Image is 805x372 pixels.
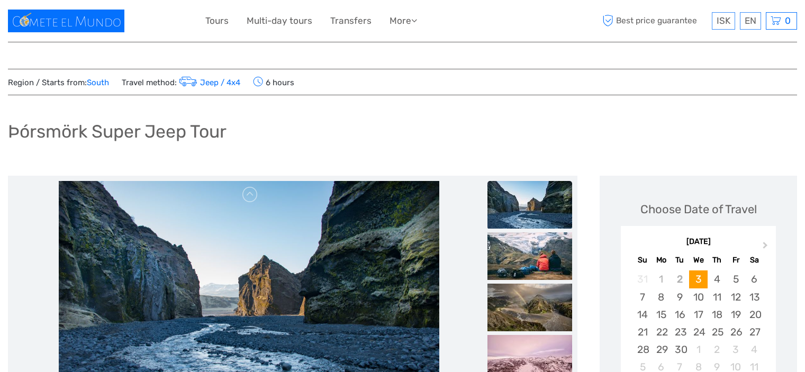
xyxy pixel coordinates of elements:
div: Choose Thursday, October 2nd, 2025 [708,341,726,358]
div: Choose Monday, September 29th, 2025 [652,341,671,358]
img: e7873c22f4044494877c59c055f0ba1c_slider_thumbnail.jpeg [487,284,572,331]
span: 6 hours [253,75,294,89]
span: ISK [717,15,730,26]
div: Choose Tuesday, September 9th, 2025 [671,288,689,306]
div: Choose Wednesday, September 3rd, 2025 [689,270,708,288]
div: Choose Saturday, September 6th, 2025 [745,270,764,288]
div: Choose Wednesday, September 10th, 2025 [689,288,708,306]
div: Th [708,253,726,267]
img: 79f0e464a5bb4b14a8eff902ce8d522f_slider_thumbnail.jpeg [487,181,572,229]
div: Choose Tuesday, September 23rd, 2025 [671,323,689,341]
div: Sa [745,253,764,267]
a: Jeep / 4x4 [177,78,240,87]
div: Choose Sunday, September 14th, 2025 [633,306,652,323]
div: Choose Tuesday, September 16th, 2025 [671,306,689,323]
div: Choose Sunday, September 21st, 2025 [633,323,652,341]
a: More [390,13,417,29]
a: South [87,78,109,87]
div: We [689,253,708,267]
div: Choose Saturday, October 4th, 2025 [745,341,764,358]
div: Choose Saturday, September 27th, 2025 [745,323,764,341]
div: Not available Monday, September 1st, 2025 [652,270,671,288]
div: Choose Saturday, September 20th, 2025 [745,306,764,323]
span: 0 [783,15,792,26]
img: 3778aafa49f24131bacb6c548d1c04c3_slider_thumbnail.jpeg [487,232,572,280]
div: Su [633,253,652,267]
span: Region / Starts from: [8,77,109,88]
div: Not available Sunday, August 31st, 2025 [633,270,652,288]
h1: Þórsmörk Super Jeep Tour [8,121,227,142]
div: Choose Sunday, September 28th, 2025 [633,341,652,358]
a: Tours [205,13,229,29]
div: Choose Friday, October 3rd, 2025 [726,341,745,358]
div: Choose Thursday, September 11th, 2025 [708,288,726,306]
div: Choose Saturday, September 13th, 2025 [745,288,764,306]
div: Choose Friday, September 26th, 2025 [726,323,745,341]
div: Choose Tuesday, September 30th, 2025 [671,341,689,358]
div: Choose Monday, September 15th, 2025 [652,306,671,323]
div: Choose Monday, September 8th, 2025 [652,288,671,306]
div: Choose Thursday, September 4th, 2025 [708,270,726,288]
div: Tu [671,253,689,267]
div: Mo [652,253,671,267]
span: Best price guarantee [600,12,709,30]
div: EN [740,12,761,30]
a: Transfers [330,13,372,29]
div: Choose Date of Travel [640,201,757,217]
img: 1596-f2c90223-336e-450d-9c2c-e84ae6d72b4c_logo_small.jpg [8,10,124,32]
div: Choose Monday, September 22nd, 2025 [652,323,671,341]
div: Choose Wednesday, October 1st, 2025 [689,341,708,358]
div: Choose Sunday, September 7th, 2025 [633,288,652,306]
div: Not available Tuesday, September 2nd, 2025 [671,270,689,288]
button: Next Month [758,239,775,256]
div: Choose Thursday, September 25th, 2025 [708,323,726,341]
div: Choose Wednesday, September 17th, 2025 [689,306,708,323]
div: Choose Wednesday, September 24th, 2025 [689,323,708,341]
div: [DATE] [621,237,776,248]
div: Choose Friday, September 12th, 2025 [726,288,745,306]
div: Fr [726,253,745,267]
a: Multi-day tours [247,13,312,29]
div: Choose Friday, September 5th, 2025 [726,270,745,288]
div: Choose Friday, September 19th, 2025 [726,306,745,323]
div: Choose Thursday, September 18th, 2025 [708,306,726,323]
span: Travel method: [122,75,240,89]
